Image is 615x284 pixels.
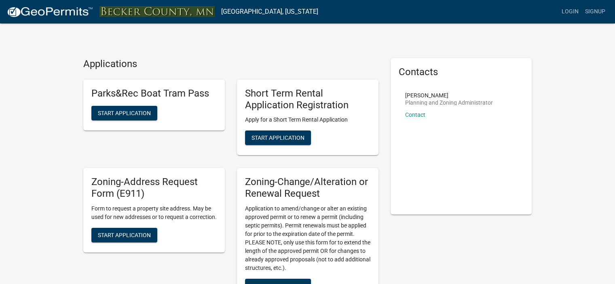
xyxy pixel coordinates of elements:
p: Apply for a Short Term Rental Application [245,116,370,124]
p: Application to amend/change or alter an existing approved permit or to renew a permit (including ... [245,204,370,272]
h5: Short Term Rental Application Registration [245,88,370,111]
p: [PERSON_NAME] [405,93,493,98]
h4: Applications [83,58,378,70]
img: Becker County, Minnesota [99,6,215,17]
span: Start Application [98,231,151,238]
h5: Contacts [399,66,524,78]
span: Start Application [251,135,304,141]
h5: Zoning-Address Request Form (E911) [91,176,217,200]
a: Login [558,4,582,19]
a: Contact [405,111,425,118]
a: [GEOGRAPHIC_DATA], [US_STATE] [221,5,318,19]
button: Start Application [245,130,311,145]
p: Planning and Zoning Administrator [405,100,493,105]
button: Start Application [91,228,157,242]
button: Start Application [91,106,157,120]
h5: Zoning-Change/Alteration or Renewal Request [245,176,370,200]
h5: Parks&Rec Boat Tram Pass [91,88,217,99]
a: Signup [582,4,609,19]
p: Form to request a property site address. May be used for new addresses or to request a correction. [91,204,217,221]
span: Start Application [98,109,151,116]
